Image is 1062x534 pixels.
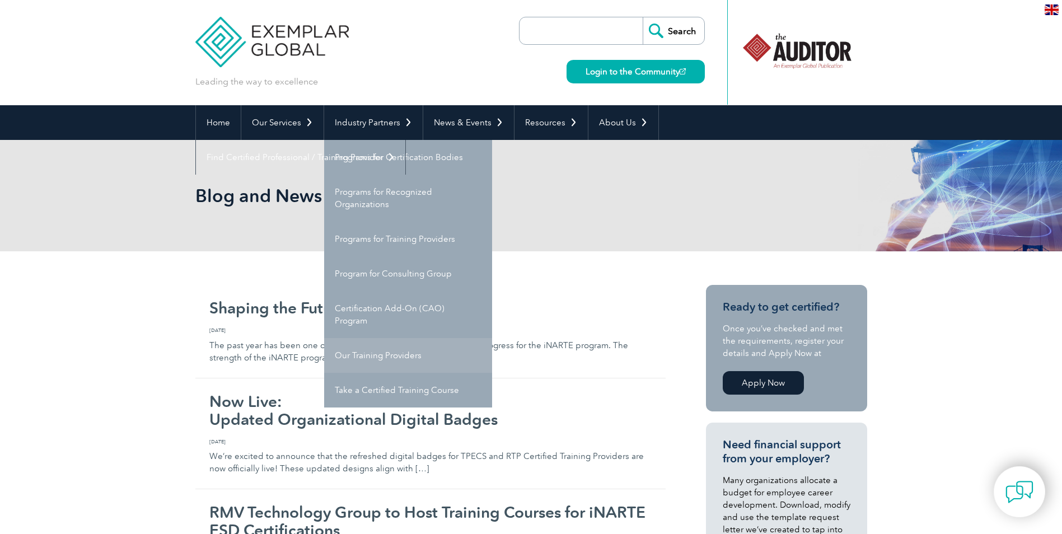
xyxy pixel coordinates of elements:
a: Programs for Certification Bodies [324,140,492,175]
a: Take a Certified Training Course [324,373,492,407]
img: open_square.png [680,68,686,74]
p: We’re excited to announce that the refreshed digital badges for TPECS and RTP Certified Training ... [209,438,652,475]
p: Once you’ve checked and met the requirements, register your details and Apply Now at [723,322,850,359]
h2: Now Live: Updated Organizational Digital Badges [209,392,652,428]
img: en [1045,4,1059,15]
h1: Blog and News [195,185,625,207]
a: About Us [588,105,658,140]
a: Apply Now [723,371,804,395]
a: Home [196,105,241,140]
a: Now Live:Updated Organizational Digital Badges [DATE] We’re excited to announce that the refreshe... [195,378,666,490]
a: Program for Consulting Group [324,256,492,291]
h2: Shaping the Future of iNARTE® [209,299,652,317]
a: Resources [514,105,588,140]
a: Programs for Training Providers [324,222,492,256]
p: The past year has been one of connection, collaboration, and steady progress for the iNARTE progr... [209,326,652,364]
input: Search [643,17,704,44]
a: Our Training Providers [324,338,492,373]
a: Our Services [241,105,324,140]
a: Certification Add-On (CAO) Program [324,291,492,338]
a: Login to the Community [567,60,705,83]
h3: Need financial support from your employer? [723,438,850,466]
a: News & Events [423,105,514,140]
img: contact-chat.png [1005,478,1033,506]
a: Shaping the Future of iNARTE® [DATE] The past year has been one of connection, collaboration, and... [195,285,666,378]
h3: Ready to get certified? [723,300,850,314]
span: [DATE] [209,326,652,334]
p: Leading the way to excellence [195,76,318,88]
a: Programs for Recognized Organizations [324,175,492,222]
span: [DATE] [209,438,652,446]
a: Find Certified Professional / Training Provider [196,140,405,175]
a: Industry Partners [324,105,423,140]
